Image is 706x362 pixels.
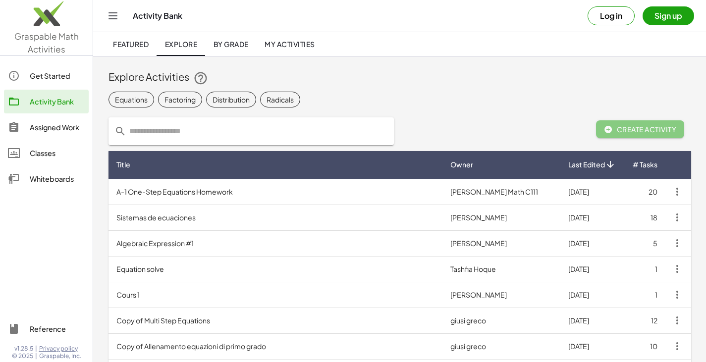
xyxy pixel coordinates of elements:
span: Create Activity [604,125,677,134]
td: [DATE] [560,179,624,205]
td: giusi greco [442,308,560,333]
a: Activity Bank [4,90,89,113]
a: Get Started [4,64,89,88]
button: Toggle navigation [105,8,121,24]
span: # Tasks [633,159,657,170]
div: Explore Activities [109,70,691,86]
td: [DATE] [560,282,624,308]
span: | [35,352,37,360]
div: Whiteboards [30,173,85,185]
td: [DATE] [560,205,624,230]
div: Get Started [30,70,85,82]
div: Factoring [164,95,196,105]
td: 1 [624,256,665,282]
td: Copy of Allenamento equazioni di primo grado [109,333,442,359]
td: A-1 One-Step Equations Homework [109,179,442,205]
span: © 2025 [12,352,33,360]
i: prepended action [114,125,126,137]
a: Whiteboards [4,167,89,191]
span: Last Edited [568,159,605,170]
a: Classes [4,141,89,165]
span: Explore [164,40,197,49]
div: Assigned Work [30,121,85,133]
a: Assigned Work [4,115,89,139]
span: Title [116,159,130,170]
div: Equations [115,95,148,105]
div: Reference [30,323,85,335]
span: Graspable, Inc. [39,352,81,360]
div: Classes [30,147,85,159]
button: Log in [588,6,635,25]
td: 1 [624,282,665,308]
td: [PERSON_NAME] [442,205,560,230]
td: Equation solve [109,256,442,282]
td: [DATE] [560,308,624,333]
td: Cours 1 [109,282,442,308]
div: Activity Bank [30,96,85,107]
td: [DATE] [560,333,624,359]
a: Privacy policy [39,345,81,353]
span: By Grade [213,40,248,49]
td: 5 [624,230,665,256]
td: 20 [624,179,665,205]
button: Sign up [643,6,694,25]
span: Graspable Math Activities [14,31,79,54]
span: My Activities [265,40,315,49]
td: giusi greco [442,333,560,359]
td: [PERSON_NAME] Math C111 [442,179,560,205]
td: 10 [624,333,665,359]
td: 18 [624,205,665,230]
span: Featured [113,40,149,49]
td: Sistemas de ecuaciones [109,205,442,230]
td: [PERSON_NAME] [442,230,560,256]
span: Owner [450,159,473,170]
a: Reference [4,317,89,341]
span: | [35,345,37,353]
span: v1.28.5 [14,345,33,353]
button: Create Activity [596,120,685,138]
td: Algebraic Expression #1 [109,230,442,256]
td: [DATE] [560,256,624,282]
td: [DATE] [560,230,624,256]
td: [PERSON_NAME] [442,282,560,308]
td: 12 [624,308,665,333]
div: Distribution [213,95,250,105]
td: Tashfia Hoque [442,256,560,282]
td: Copy of Multi Step Equations [109,308,442,333]
div: Radicals [267,95,294,105]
